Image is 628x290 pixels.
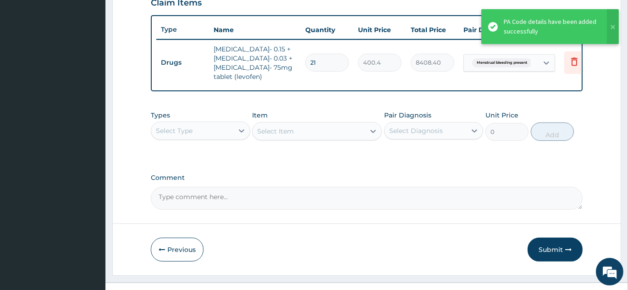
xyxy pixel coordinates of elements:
th: Type [156,21,209,38]
div: Chat with us now [48,51,154,63]
th: Quantity [301,21,353,39]
label: Unit Price [485,111,518,120]
th: Total Price [406,21,459,39]
div: Minimize live chat window [150,5,172,27]
button: Previous [151,238,204,262]
td: Drugs [156,54,209,71]
span: Menstrual bleeding present [472,58,532,67]
div: Select Diagnosis [389,126,443,135]
th: Name [209,21,301,39]
img: d_794563401_company_1708531726252_794563401 [17,46,37,69]
button: Add [531,123,574,141]
label: Item [252,111,268,120]
div: Select Type [156,126,193,135]
label: Types [151,112,170,119]
label: Pair Diagnosis [384,111,431,120]
button: Submit [528,238,583,262]
th: Unit Price [353,21,406,39]
label: Comment [151,174,583,182]
span: We're online! [53,87,127,179]
div: PA Code details have been added successfully [504,17,598,36]
th: Pair Diagnosis [459,21,560,39]
textarea: Type your message and hit 'Enter' [5,193,175,225]
td: [MEDICAL_DATA]- 0.15 + [MEDICAL_DATA]- 0.03 + [MEDICAL_DATA]- 75mg tablet (levofen) [209,40,301,86]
